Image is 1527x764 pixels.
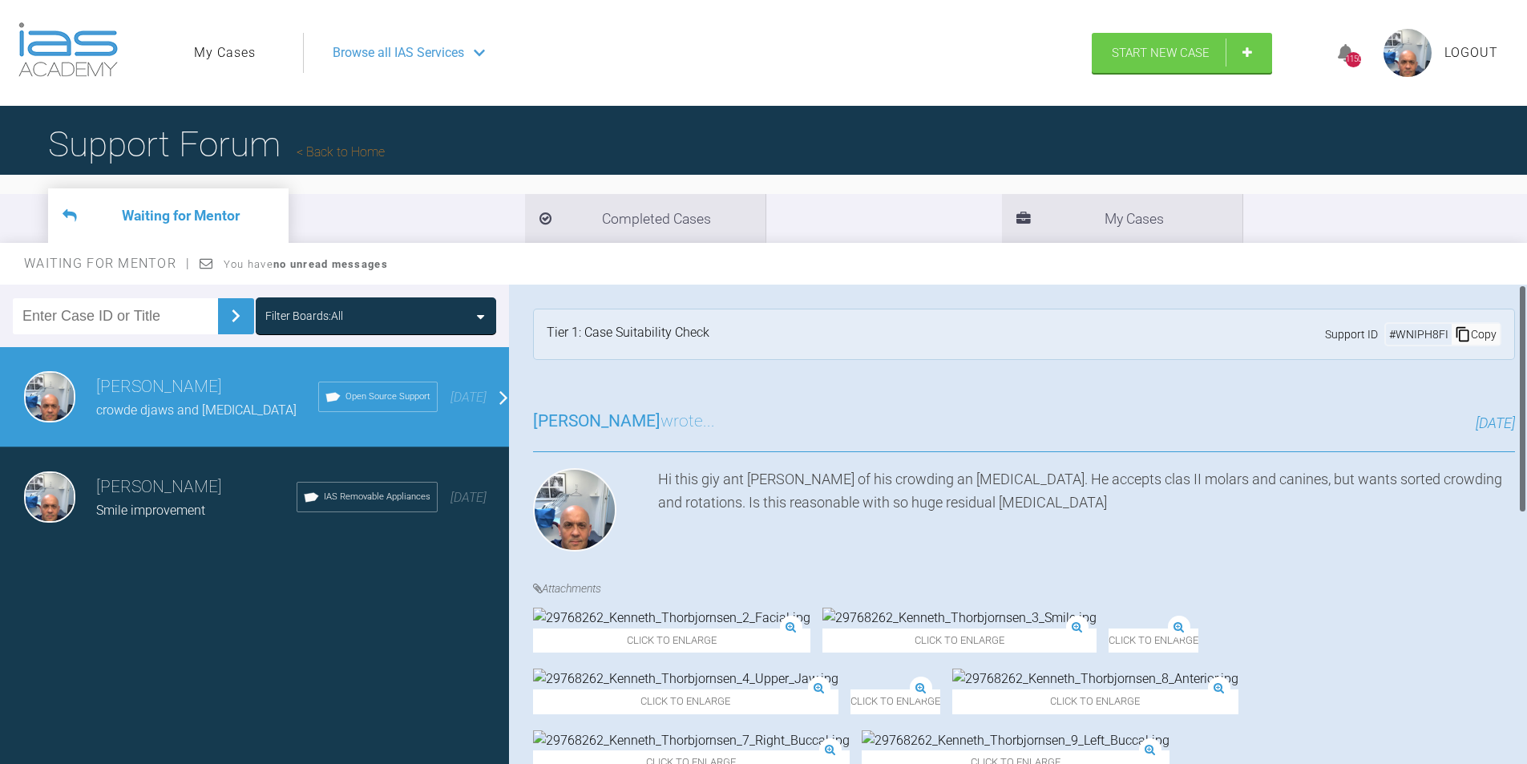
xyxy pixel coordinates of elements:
[345,390,430,404] span: Open Source Support
[324,490,430,504] span: IAS Removable Appliances
[1386,325,1452,343] div: # WNIPH8FI
[96,503,205,518] span: Smile improvement
[533,468,616,552] img: Ivan Yanchev
[24,256,190,271] span: Waiting for Mentor
[533,408,715,435] h3: wrote...
[96,474,297,501] h3: [PERSON_NAME]
[862,730,1169,751] img: 29768262_Kenneth_Thorbjornsen_9_Left_Buccal.jpg
[1444,42,1498,63] a: Logout
[952,669,1238,689] img: 29768262_Kenneth_Thorbjornsen_8_Anterior.jpg
[1384,29,1432,77] img: profile.png
[1476,414,1515,431] span: [DATE]
[18,22,118,77] img: logo-light.3e3ef733.png
[194,42,256,63] a: My Cases
[1325,325,1378,343] span: Support ID
[13,298,218,334] input: Enter Case ID or Title
[533,580,1515,597] h4: Attachments
[297,144,385,160] a: Back to Home
[96,402,297,418] span: crowde djaws and [MEDICAL_DATA]
[273,258,388,270] strong: no unread messages
[533,730,850,751] img: 29768262_Kenneth_Thorbjornsen_7_Right_Buccal.jpg
[533,411,660,431] span: [PERSON_NAME]
[533,608,810,629] img: 29768262_Kenneth_Thorbjornsen_2_Facial.jpg
[48,188,289,243] li: Waiting for Mentor
[24,371,75,422] img: Ivan Yanchev
[96,374,318,401] h3: [PERSON_NAME]
[24,471,75,523] img: Ivan Yanchev
[333,42,464,63] span: Browse all IAS Services
[525,194,766,243] li: Completed Cases
[822,608,1097,629] img: 29768262_Kenneth_Thorbjornsen_3_Smile.jpg
[223,303,248,329] img: chevronRight.28bd32b0.svg
[450,490,487,505] span: [DATE]
[265,307,343,325] div: Filter Boards: All
[658,468,1515,558] div: Hi this giy ant [PERSON_NAME] of his crowding an [MEDICAL_DATA]. He accepts clas II molars and ca...
[1346,52,1361,67] div: 1150
[1109,629,1198,653] span: Click to enlarge
[547,322,709,346] div: Tier 1: Case Suitability Check
[1002,194,1242,243] li: My Cases
[533,629,810,653] span: Click to enlarge
[850,689,940,714] span: Click to enlarge
[533,689,838,714] span: Click to enlarge
[450,390,487,405] span: [DATE]
[952,689,1238,714] span: Click to enlarge
[1452,324,1500,345] div: Copy
[1112,46,1210,60] span: Start New Case
[822,629,1097,653] span: Click to enlarge
[224,258,388,270] span: You have
[48,116,385,172] h1: Support Forum
[533,669,838,689] img: 29768262_Kenneth_Thorbjornsen_4_Upper_Jaw.jpg
[1092,33,1272,73] a: Start New Case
